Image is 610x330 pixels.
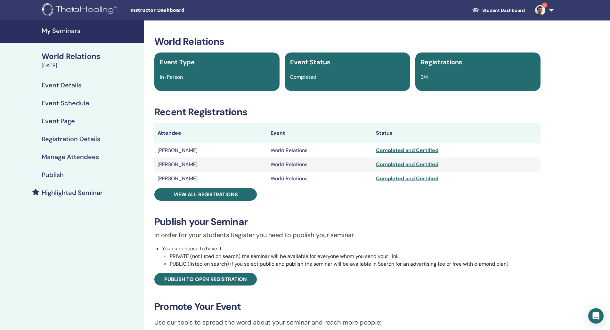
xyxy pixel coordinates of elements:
td: [PERSON_NAME] [154,172,267,186]
p: In order for your students Register you need to publish your seminar. [154,230,541,240]
a: Student Dashboard [467,4,530,16]
h4: Registration Details [42,135,100,143]
td: [PERSON_NAME] [154,143,267,157]
th: Attendee [154,123,267,143]
h3: Promote Your Event [154,301,541,312]
td: [PERSON_NAME] [154,157,267,172]
h4: My Seminars [42,27,140,35]
h4: Event Page [42,117,75,125]
h4: Event Schedule [42,99,89,107]
span: 2 [542,3,547,8]
span: Instructor Dashboard [130,7,226,14]
span: Completed [290,74,316,80]
span: In-Person [160,74,183,80]
div: Completed and Certified [376,161,537,168]
span: Registrations [421,58,462,66]
h4: Publish [42,171,64,179]
span: 3/4 [421,74,428,80]
a: View all registrations [154,188,257,201]
li: PRIVATE (not listed on search) the seminar will be available for everyone whom you send your Link. [170,253,541,260]
h3: World Relations [154,36,541,47]
img: graduation-cap-white.svg [472,7,480,13]
span: Publish to open registration [164,276,247,283]
span: View all registrations [174,191,238,198]
td: World Relations [267,172,373,186]
th: Event [267,123,373,143]
p: Use our tools to spread the word about your seminar and reach more people: [154,318,541,327]
h3: Publish your Seminar [154,216,541,228]
a: World Relations[DATE] [38,51,144,69]
img: logo.png [42,3,119,18]
img: default.jpg [535,5,545,15]
div: Completed and Certified [376,147,537,154]
li: PUBLIC (listed on search) If you select public and publish the seminar will be available in Searc... [170,260,541,268]
div: [DATE] [42,62,140,69]
div: Open Intercom Messenger [588,308,604,324]
span: Event Status [290,58,330,66]
h4: Highlighted Seminar [42,189,103,197]
span: Event Type [160,58,195,66]
h4: Manage Attendees [42,153,99,161]
div: World Relations [42,51,140,62]
td: World Relations [267,157,373,172]
li: You can choose to have it [162,245,541,268]
h4: Event Details [42,81,81,89]
td: World Relations [267,143,373,157]
a: Publish to open registration [154,273,257,286]
h3: Recent Registrations [154,106,541,118]
th: Status [373,123,541,143]
div: Completed and Certified [376,175,537,182]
